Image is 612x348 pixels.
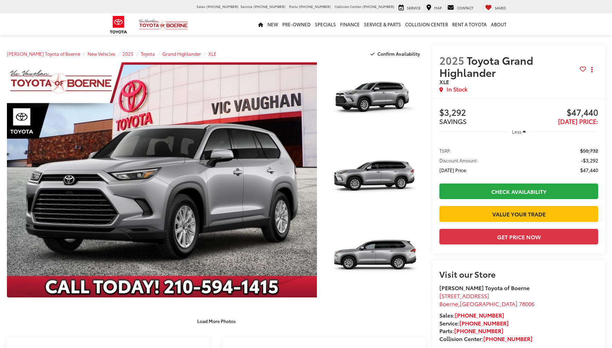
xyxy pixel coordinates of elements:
img: Toyota [106,14,131,36]
strong: Collision Center: [439,334,532,342]
a: Value Your Trade [439,206,598,222]
a: Collision Center [403,13,450,35]
h2: Visit our Store [439,269,598,278]
a: Expand Photo 2 [325,142,426,218]
a: Specials [313,13,338,35]
span: [DATE] Price: [558,117,598,126]
a: About [489,13,509,35]
span: Collision Center [335,4,362,9]
a: New Vehicles [88,51,115,57]
span: Service [407,5,421,10]
span: SAVINGS [439,117,467,126]
a: Grand Highlander [162,51,201,57]
span: Map [434,5,442,10]
a: Finance [338,13,362,35]
span: XLE [439,78,449,86]
span: [PHONE_NUMBER] [363,4,394,9]
a: Expand Photo 3 [325,222,426,297]
a: My Saved Vehicles [483,4,508,11]
span: , [439,300,535,307]
strong: [PERSON_NAME] Toyota of Boerne [439,284,530,292]
span: $50,732 [580,147,598,154]
span: [PHONE_NUMBER] [207,4,238,9]
a: New [265,13,280,35]
a: Rent a Toyota [450,13,489,35]
button: Confirm Availability [367,48,426,60]
span: Toyota Grand Highlander [439,53,533,80]
strong: Parts: [439,327,503,334]
span: [GEOGRAPHIC_DATA] [460,300,518,307]
span: 78006 [519,300,535,307]
a: Toyota [141,51,155,57]
strong: Service: [439,319,509,327]
a: Expand Photo 0 [7,62,317,297]
span: Discount Amount: [439,157,478,164]
a: Pre-Owned [280,13,313,35]
span: Saved [495,5,506,10]
span: TSRP: [439,147,451,154]
span: $3,292 [439,108,519,118]
button: Load More Photos [192,315,240,327]
span: $47,440 [580,167,598,173]
span: dropdown dots [591,67,593,72]
a: Check Availability [439,184,598,199]
a: 2025 [122,51,134,57]
span: [STREET_ADDRESS] [439,292,489,300]
img: 2025 Toyota Grand Highlander XLE [323,62,427,139]
a: Expand Photo 1 [325,62,426,138]
a: [STREET_ADDRESS] Boerne,[GEOGRAPHIC_DATA] 78006 [439,292,535,307]
span: Less [512,128,521,135]
a: Map [424,4,444,11]
button: Get Price Now [439,229,598,244]
span: Service [240,4,253,9]
span: In Stock [447,85,467,93]
img: 2025 Toyota Grand Highlander XLE [4,61,320,299]
span: $47,440 [519,108,598,118]
a: [PHONE_NUMBER] [454,327,503,334]
strong: Sales: [439,311,504,319]
span: [DATE] Price: [439,167,467,173]
button: Less [509,125,529,138]
a: [PHONE_NUMBER] [455,311,504,319]
a: [PHONE_NUMBER] [483,334,532,342]
span: -$3,292 [581,157,598,164]
span: 2025 [439,53,464,68]
a: Home [256,13,265,35]
span: Boerne [439,300,458,307]
img: Vic Vaughan Toyota of Boerne [139,19,188,31]
span: [PHONE_NUMBER] [299,4,331,9]
span: Contact [457,5,473,10]
img: 2025 Toyota Grand Highlander XLE [323,221,427,298]
img: 2025 Toyota Grand Highlander XLE [323,141,427,219]
a: Contact [446,4,475,11]
a: XLE [208,51,217,57]
a: Service [397,4,422,11]
span: Parts [289,4,298,9]
span: Confirm Availability [377,51,420,57]
span: [PHONE_NUMBER] [254,4,285,9]
a: [PERSON_NAME] Toyota of Boerne [7,51,80,57]
span: Sales [197,4,205,9]
button: Actions [586,64,598,76]
a: Service & Parts: Opens in a new tab [362,13,403,35]
a: [PHONE_NUMBER] [459,319,509,327]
